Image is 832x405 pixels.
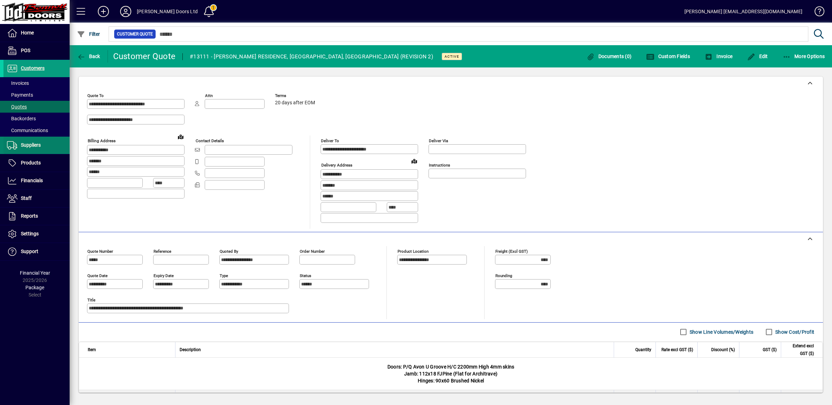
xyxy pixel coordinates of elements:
[113,51,176,62] div: Customer Quote
[7,80,29,86] span: Invoices
[711,346,735,354] span: Discount (%)
[3,101,70,113] a: Quotes
[445,54,459,59] span: Active
[705,54,732,59] span: Invoice
[3,225,70,243] a: Settings
[21,178,43,183] span: Financials
[20,270,50,276] span: Financial Year
[584,50,633,63] button: Documents (0)
[3,113,70,124] a: Backorders
[75,28,102,40] button: Filter
[7,92,33,98] span: Payments
[3,154,70,172] a: Products
[684,6,802,17] div: [PERSON_NAME] [EMAIL_ADDRESS][DOMAIN_NAME]
[275,100,315,106] span: 20 days after EOM
[429,138,448,143] mat-label: Deliver via
[220,249,238,253] mat-label: Quoted by
[703,50,734,63] button: Invoice
[783,54,825,59] span: More Options
[781,50,827,63] button: More Options
[495,249,528,253] mat-label: Freight (excl GST)
[21,30,34,35] span: Home
[3,42,70,59] a: POS
[25,285,44,290] span: Package
[21,249,38,254] span: Support
[220,273,228,278] mat-label: Type
[3,243,70,260] a: Support
[747,54,768,59] span: Edit
[697,390,739,404] td: 0.0000
[495,273,512,278] mat-label: Rounding
[87,273,108,278] mat-label: Quote date
[781,390,823,404] td: 2566.63
[75,50,102,63] button: Back
[785,342,814,357] span: Extend excl GST ($)
[688,329,753,335] label: Show Line Volumes/Weights
[398,249,429,253] mat-label: Product location
[429,163,450,168] mat-label: Instructions
[7,104,27,110] span: Quotes
[321,138,339,143] mat-label: Deliver To
[661,346,693,354] span: Rate excl GST ($)
[180,346,201,354] span: Description
[646,54,690,59] span: Custom Fields
[77,54,100,59] span: Back
[7,116,36,121] span: Backorders
[88,346,96,354] span: Item
[300,273,311,278] mat-label: Status
[21,231,39,236] span: Settings
[300,249,325,253] mat-label: Order number
[190,51,433,62] div: #13111 - [PERSON_NAME] RESIDENCE, [GEOGRAPHIC_DATA], [GEOGRAPHIC_DATA] (REVISION 2)
[21,65,45,71] span: Customers
[763,346,777,354] span: GST ($)
[205,93,213,98] mat-label: Attn
[739,390,781,404] td: 384.99
[644,50,692,63] button: Custom Fields
[21,142,41,148] span: Suppliers
[154,273,174,278] mat-label: Expiry date
[21,195,32,201] span: Staff
[3,89,70,101] a: Payments
[3,124,70,136] a: Communications
[3,208,70,225] a: Reports
[92,5,115,18] button: Add
[3,77,70,89] a: Invoices
[635,346,651,354] span: Quantity
[175,131,186,142] a: View on map
[87,249,113,253] mat-label: Quote number
[70,50,108,63] app-page-header-button: Back
[3,172,70,189] a: Financials
[275,94,317,98] span: Terms
[3,137,70,154] a: Suppliers
[117,31,153,38] span: Customer Quote
[586,54,631,59] span: Documents (0)
[137,6,198,17] div: [PERSON_NAME] Doors Ltd
[21,213,38,219] span: Reports
[79,358,823,390] div: Doors: P/Q Avon U Groove H/C 2200mm High 4mm skins Jamb: 112x18 FJPine (Flat for Architrave) Hing...
[7,128,48,133] span: Communications
[115,5,137,18] button: Profile
[3,190,70,207] a: Staff
[809,1,823,24] a: Knowledge Base
[774,329,814,335] label: Show Cost/Profit
[21,160,41,165] span: Products
[77,31,100,37] span: Filter
[21,48,30,53] span: POS
[409,155,420,167] a: View on map
[87,297,95,302] mat-label: Title
[87,93,104,98] mat-label: Quote To
[3,24,70,42] a: Home
[154,249,171,253] mat-label: Reference
[745,50,770,63] button: Edit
